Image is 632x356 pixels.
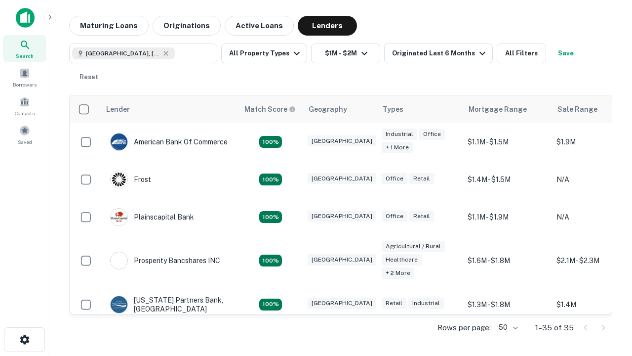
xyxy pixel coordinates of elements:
[15,109,35,117] span: Contacts
[382,211,407,222] div: Office
[384,44,493,63] button: Originated Last 6 Months
[259,299,282,311] div: Matching Properties: 4, hasApolloMatch: undefined
[153,16,221,36] button: Originations
[383,103,403,115] div: Types
[106,103,130,115] div: Lender
[308,211,376,222] div: [GEOGRAPHIC_DATA]
[308,135,376,147] div: [GEOGRAPHIC_DATA]
[463,161,552,198] td: $1.4M - $1.5M
[259,211,282,223] div: Matching Properties: 3, hasApolloMatch: undefined
[69,16,149,36] button: Maturing Loans
[110,133,228,151] div: American Bank Of Commerce
[409,173,434,184] div: Retail
[111,296,127,313] img: picture
[111,252,127,269] img: picture
[409,211,434,222] div: Retail
[259,255,282,267] div: Matching Properties: 5, hasApolloMatch: undefined
[244,104,296,115] div: Capitalize uses an advanced AI algorithm to match your search with the best lender. The match sco...
[100,95,238,123] th: Lender
[73,67,105,87] button: Reset
[583,277,632,324] iframe: Chat Widget
[303,95,377,123] th: Geography
[86,49,160,58] span: [GEOGRAPHIC_DATA], [GEOGRAPHIC_DATA], [GEOGRAPHIC_DATA]
[110,296,229,313] div: [US_STATE] Partners Bank, [GEOGRAPHIC_DATA]
[463,286,552,323] td: $1.3M - $1.8M
[111,133,127,150] img: picture
[308,298,376,309] div: [GEOGRAPHIC_DATA]
[463,95,552,123] th: Mortgage Range
[557,103,597,115] div: Sale Range
[110,171,151,188] div: Frost
[238,95,303,123] th: Capitalize uses an advanced AI algorithm to match your search with the best lender. The match sco...
[3,64,46,90] a: Borrowers
[463,236,552,286] td: $1.6M - $1.8M
[382,254,422,266] div: Healthcare
[497,44,546,63] button: All Filters
[18,138,32,146] span: Saved
[463,123,552,161] td: $1.1M - $1.5M
[419,129,445,140] div: Office
[308,254,376,266] div: [GEOGRAPHIC_DATA]
[382,142,413,153] div: + 1 more
[225,16,294,36] button: Active Loans
[382,241,445,252] div: Agricultural / Rural
[437,322,491,334] p: Rows per page:
[259,174,282,185] div: Matching Properties: 3, hasApolloMatch: undefined
[259,136,282,148] div: Matching Properties: 3, hasApolloMatch: undefined
[463,198,552,236] td: $1.1M - $1.9M
[392,47,488,59] div: Originated Last 6 Months
[469,103,527,115] div: Mortgage Range
[495,320,519,335] div: 50
[13,81,37,89] span: Borrowers
[382,129,417,140] div: Industrial
[382,298,406,309] div: Retail
[221,44,307,63] button: All Property Types
[16,8,35,28] img: capitalize-icon.png
[377,95,463,123] th: Types
[408,298,444,309] div: Industrial
[309,103,347,115] div: Geography
[382,173,407,184] div: Office
[298,16,357,36] button: Lenders
[3,92,46,119] a: Contacts
[308,173,376,184] div: [GEOGRAPHIC_DATA]
[110,208,194,226] div: Plainscapital Bank
[110,252,220,269] div: Prosperity Bancshares INC
[3,121,46,148] a: Saved
[311,44,380,63] button: $1M - $2M
[16,52,34,60] span: Search
[111,171,127,188] img: picture
[3,35,46,62] a: Search
[111,209,127,225] img: picture
[535,322,574,334] p: 1–35 of 35
[382,267,414,279] div: + 2 more
[244,104,294,115] h6: Match Score
[550,44,582,63] button: Save your search to get updates of matches that match your search criteria.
